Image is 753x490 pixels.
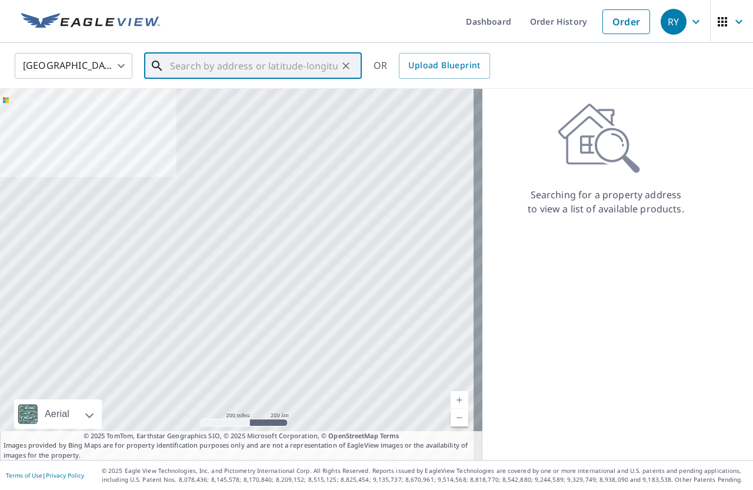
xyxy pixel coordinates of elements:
[14,399,102,429] div: Aerial
[374,53,490,79] div: OR
[399,53,489,79] a: Upload Blueprint
[408,58,480,73] span: Upload Blueprint
[170,49,338,82] input: Search by address or latitude-longitude
[46,471,84,479] a: Privacy Policy
[6,472,84,479] p: |
[527,188,685,216] p: Searching for a property address to view a list of available products.
[451,391,468,409] a: Current Level 5, Zoom In
[602,9,650,34] a: Order
[451,409,468,426] a: Current Level 5, Zoom Out
[338,58,354,74] button: Clear
[102,466,747,484] p: © 2025 Eagle View Technologies, Inc. and Pictometry International Corp. All Rights Reserved. Repo...
[41,399,73,429] div: Aerial
[380,431,399,440] a: Terms
[328,431,378,440] a: OpenStreetMap
[6,471,42,479] a: Terms of Use
[15,49,132,82] div: [GEOGRAPHIC_DATA]
[661,9,687,35] div: RY
[21,13,160,31] img: EV Logo
[84,431,399,441] span: © 2025 TomTom, Earthstar Geographics SIO, © 2025 Microsoft Corporation, ©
